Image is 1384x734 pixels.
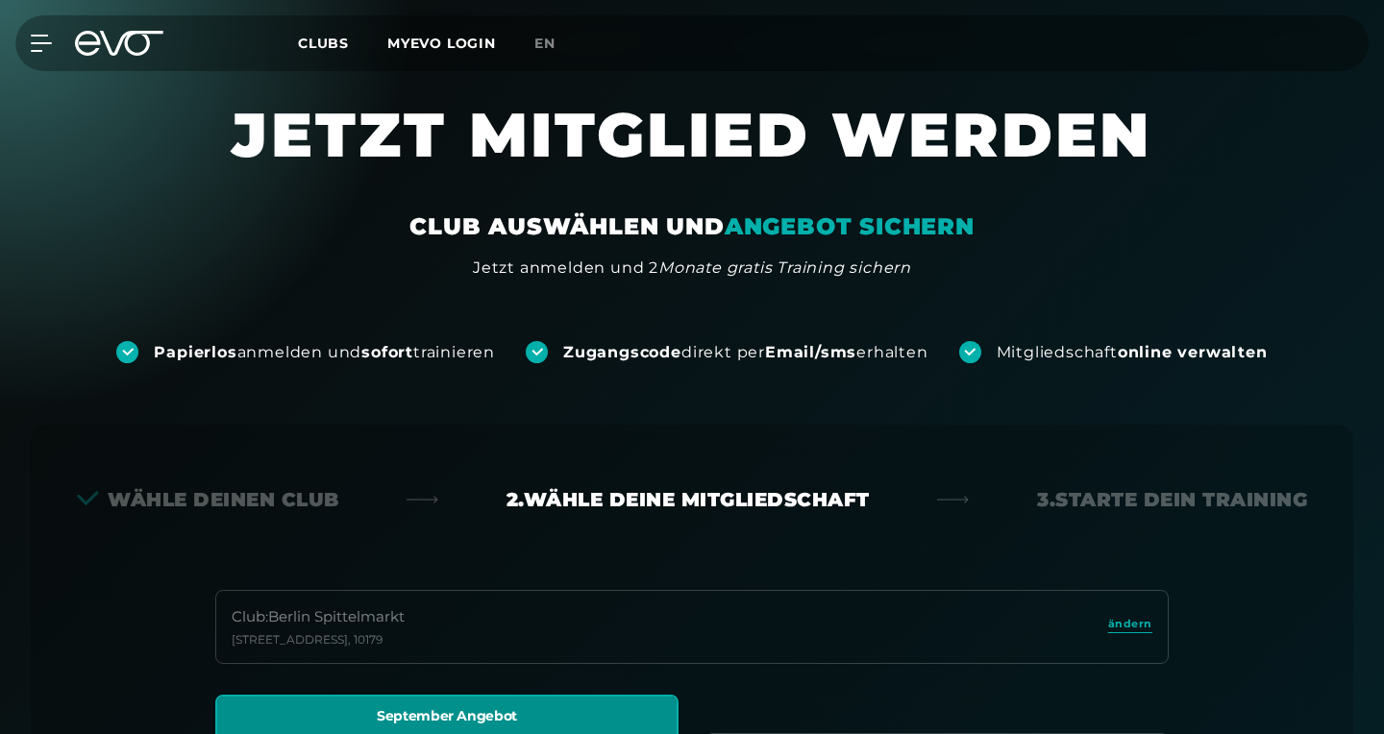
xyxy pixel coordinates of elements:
[361,343,413,361] strong: sofort
[298,35,349,52] span: Clubs
[1118,343,1268,361] strong: online verwalten
[563,342,927,363] div: direkt per erhalten
[387,35,496,52] a: MYEVO LOGIN
[77,486,339,513] div: Wähle deinen Club
[534,33,579,55] a: en
[765,343,856,361] strong: Email/sms
[507,486,870,513] div: 2. Wähle deine Mitgliedschaft
[1108,616,1152,638] a: ändern
[115,96,1269,211] h1: JETZT MITGLIED WERDEN
[997,342,1268,363] div: Mitgliedschaft
[1037,486,1307,513] div: 3. Starte dein Training
[409,211,974,242] div: CLUB AUSWÄHLEN UND
[534,35,556,52] span: en
[232,632,405,648] div: [STREET_ADDRESS] , 10179
[298,34,387,52] a: Clubs
[154,343,236,361] strong: Papierlos
[1108,616,1152,632] span: ändern
[154,342,495,363] div: anmelden und trainieren
[232,606,405,628] div: Club : Berlin Spittelmarkt
[658,258,911,277] em: Monate gratis Training sichern
[473,257,911,280] div: Jetzt anmelden und 2
[563,343,681,361] strong: Zugangscode
[725,212,975,240] em: ANGEBOT SICHERN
